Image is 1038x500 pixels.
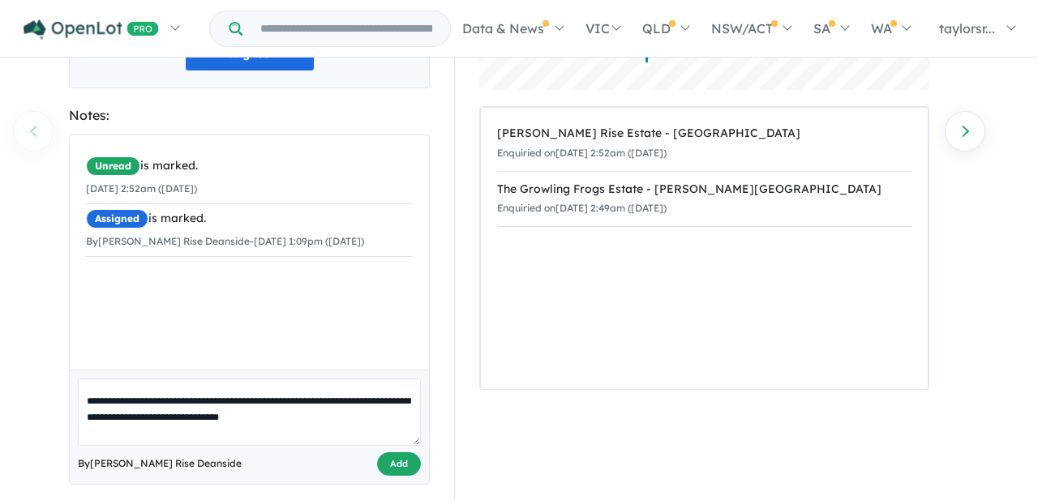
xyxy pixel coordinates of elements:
small: By [PERSON_NAME] Rise Deanside - [DATE] 1:09pm ([DATE]) [86,235,364,247]
button: Add [377,452,421,476]
div: The Growling Frogs Estate - [PERSON_NAME][GEOGRAPHIC_DATA] [497,180,911,199]
input: Try estate name, suburb, builder or developer [246,11,447,46]
small: Enquiried on [DATE] 2:52am ([DATE]) [497,147,667,159]
span: Unread [86,156,140,176]
img: Openlot PRO Logo White [24,19,159,40]
span: taylorsr... [939,20,995,36]
a: [PERSON_NAME] Rise Estate - [GEOGRAPHIC_DATA]Enquiried on[DATE] 2:52am ([DATE]) [497,116,911,172]
small: Enquiried on [DATE] 2:49am ([DATE]) [497,202,667,214]
div: is marked. [86,156,413,176]
div: Notes: [69,105,430,126]
div: is marked. [86,209,413,229]
a: The Growling Frogs Estate - [PERSON_NAME][GEOGRAPHIC_DATA]Enquiried on[DATE] 2:49am ([DATE]) [497,171,911,228]
span: Assigned [86,209,148,229]
span: By [PERSON_NAME] Rise Deanside [78,455,242,472]
div: [PERSON_NAME] Rise Estate - [GEOGRAPHIC_DATA] [497,124,911,143]
small: [DATE] 2:52am ([DATE]) [86,182,197,194]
